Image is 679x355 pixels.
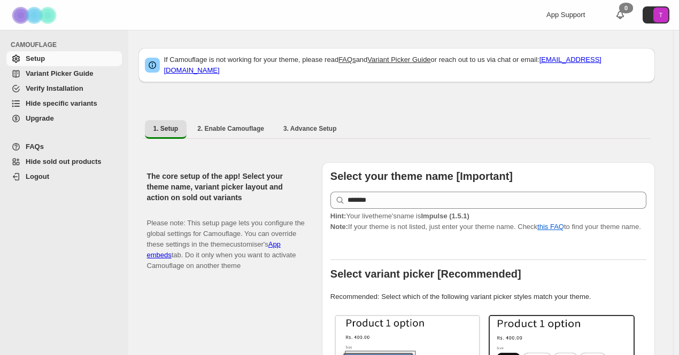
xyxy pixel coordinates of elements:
[546,11,585,19] span: App Support
[615,10,626,20] a: 0
[6,96,122,111] a: Hide specific variants
[338,56,356,64] a: FAQs
[6,111,122,126] a: Upgrade
[330,223,348,231] strong: Note:
[164,54,649,76] p: If Camouflage is not working for your theme, please read and or reach out to us via chat or email:
[421,212,469,220] strong: Impulse (1.5.1)
[643,6,669,23] button: Avatar with initials T
[9,1,62,30] img: Camouflage
[330,211,646,232] p: If your theme is not listed, just enter your theme name. Check to find your theme name.
[330,212,346,220] strong: Hint:
[6,154,122,169] a: Hide sold out products
[367,56,430,64] a: Variant Picker Guide
[26,114,54,122] span: Upgrade
[659,12,663,18] text: T
[537,223,564,231] a: this FAQ
[26,84,83,92] span: Verify Installation
[153,124,179,133] span: 1. Setup
[330,291,646,302] p: Recommended: Select which of the following variant picker styles match your theme.
[653,7,668,22] span: Avatar with initials T
[6,169,122,184] a: Logout
[26,172,49,180] span: Logout
[26,99,97,107] span: Hide specific variants
[26,143,44,151] span: FAQs
[619,3,633,13] div: 0
[6,139,122,154] a: FAQs
[6,81,122,96] a: Verify Installation
[26,69,93,77] span: Variant Picker Guide
[6,51,122,66] a: Setup
[330,268,521,280] b: Select variant picker [Recommended]
[11,41,123,49] span: CAMOUFLAGE
[197,124,264,133] span: 2. Enable Camouflage
[6,66,122,81] a: Variant Picker Guide
[26,157,102,165] span: Hide sold out products
[26,54,45,62] span: Setup
[283,124,337,133] span: 3. Advance Setup
[330,170,513,182] b: Select your theme name [Important]
[330,212,469,220] span: Your live theme's name is
[147,171,305,203] h2: The core setup of the app! Select your theme name, variant picker layout and action on sold out v...
[147,207,305,271] p: Please note: This setup page lets you configure the global settings for Camouflage. You can overr...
